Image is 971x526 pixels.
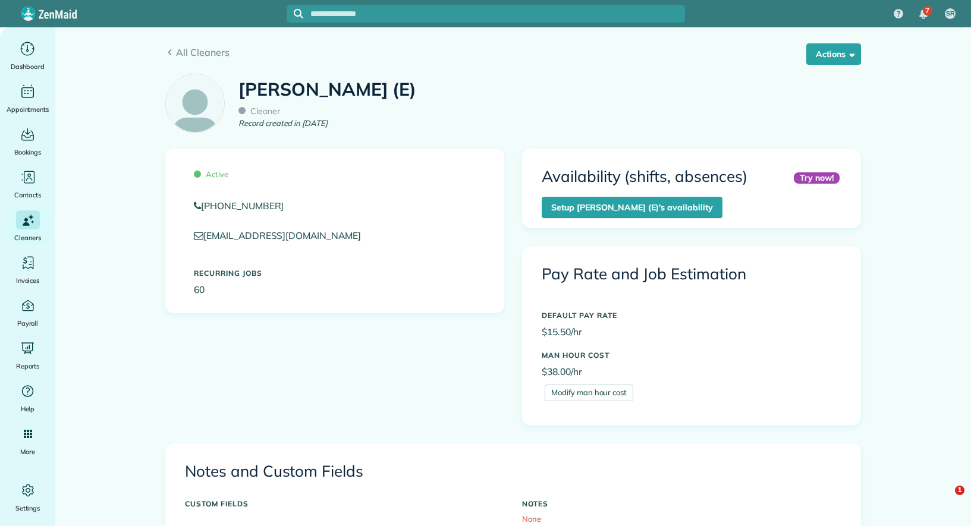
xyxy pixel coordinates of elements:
[5,125,51,158] a: Bookings
[542,365,841,379] p: $38.00/hr
[194,229,372,241] a: [EMAIL_ADDRESS][DOMAIN_NAME]
[185,463,841,480] h3: Notes and Custom Fields
[14,189,41,201] span: Contacts
[542,311,841,319] h5: DEFAULT PAY RATE
[176,45,861,59] span: All Cleaners
[946,9,954,18] span: SR
[794,172,840,184] div: Try now!
[522,514,541,524] span: None
[542,266,841,283] h3: Pay Rate and Job Estimation
[16,360,40,372] span: Reports
[194,269,476,277] h5: Recurring Jobs
[14,146,42,158] span: Bookings
[7,103,49,115] span: Appointments
[806,43,861,65] button: Actions
[194,283,476,297] p: 60
[17,317,39,329] span: Payroll
[14,232,41,244] span: Cleaners
[11,61,45,73] span: Dashboard
[931,486,959,514] iframe: Intercom live chat
[5,339,51,372] a: Reports
[5,296,51,329] a: Payroll
[194,199,476,213] a: [PHONE_NUMBER]
[542,197,722,218] a: Setup [PERSON_NAME] (E)’s availability
[925,6,929,15] span: 7
[542,351,841,359] h5: MAN HOUR COST
[5,82,51,115] a: Appointments
[287,9,303,18] button: Focus search
[238,118,328,130] em: Record created in [DATE]
[542,168,747,185] h3: Availability (shifts, absences)
[542,325,841,339] p: $15.50/hr
[5,481,51,514] a: Settings
[5,253,51,286] a: Invoices
[15,502,40,514] span: Settings
[522,500,841,508] h5: NOTES
[955,486,964,495] span: 1
[166,74,224,133] img: employee_icon-c2f8239691d896a72cdd9dc41cfb7b06f9d69bdd837a2ad469be8ff06ab05b5f.png
[545,385,633,401] a: Modify man hour cost
[911,1,936,27] div: 7 unread notifications
[185,500,504,508] h5: CUSTOM FIELDS
[238,106,280,116] span: Cleaner
[5,210,51,244] a: Cleaners
[5,39,51,73] a: Dashboard
[21,403,35,415] span: Help
[16,275,40,286] span: Invoices
[194,169,228,179] span: Active
[5,168,51,201] a: Contacts
[20,446,35,458] span: More
[5,382,51,415] a: Help
[294,9,303,18] svg: Focus search
[238,80,416,99] h1: [PERSON_NAME] (E)
[165,45,861,59] a: All Cleaners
